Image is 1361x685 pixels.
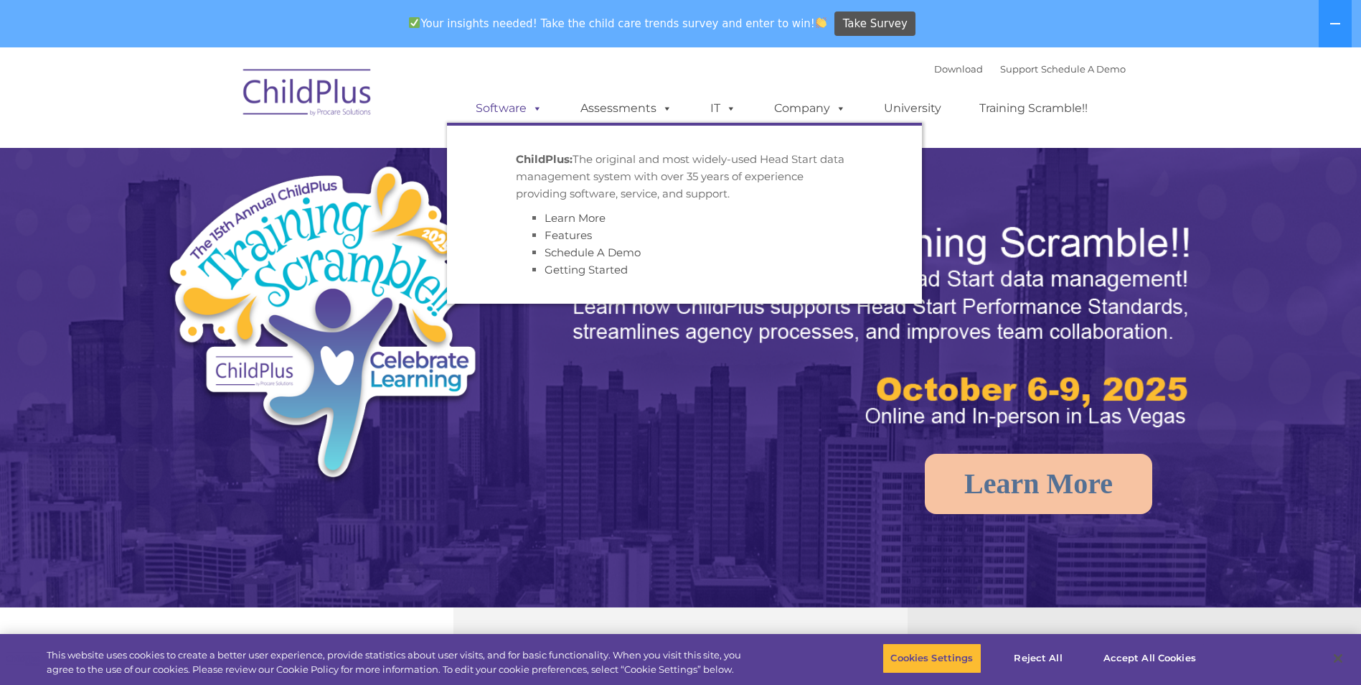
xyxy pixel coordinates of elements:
a: Schedule A Demo [1041,63,1126,75]
a: Features [545,228,592,242]
a: Learn More [925,454,1152,514]
button: Accept All Cookies [1096,643,1204,674]
a: Take Survey [834,11,915,37]
font: | [934,63,1126,75]
span: Last name [199,95,243,106]
a: Schedule A Demo [545,246,641,259]
button: Reject All [994,643,1083,674]
a: Getting Started [545,263,628,276]
a: Company [760,94,860,123]
p: The original and most widely-used Head Start data management system with over 35 years of experie... [516,151,853,202]
strong: ChildPlus: [516,152,573,166]
div: This website uses cookies to create a better user experience, provide statistics about user visit... [47,648,748,676]
button: Close [1322,643,1354,674]
img: 👏 [816,17,827,28]
a: Learn More [545,211,606,225]
span: Phone number [199,154,260,164]
img: ✅ [409,17,420,28]
a: University [870,94,956,123]
a: Download [934,63,983,75]
a: Support [1000,63,1038,75]
img: ChildPlus by Procare Solutions [236,59,380,131]
span: Your insights needed! Take the child care trends survey and enter to win! [403,9,833,37]
span: Take Survey [843,11,908,37]
a: Software [461,94,557,123]
a: IT [696,94,750,123]
a: Assessments [566,94,687,123]
a: Training Scramble!! [965,94,1102,123]
button: Cookies Settings [882,643,981,674]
